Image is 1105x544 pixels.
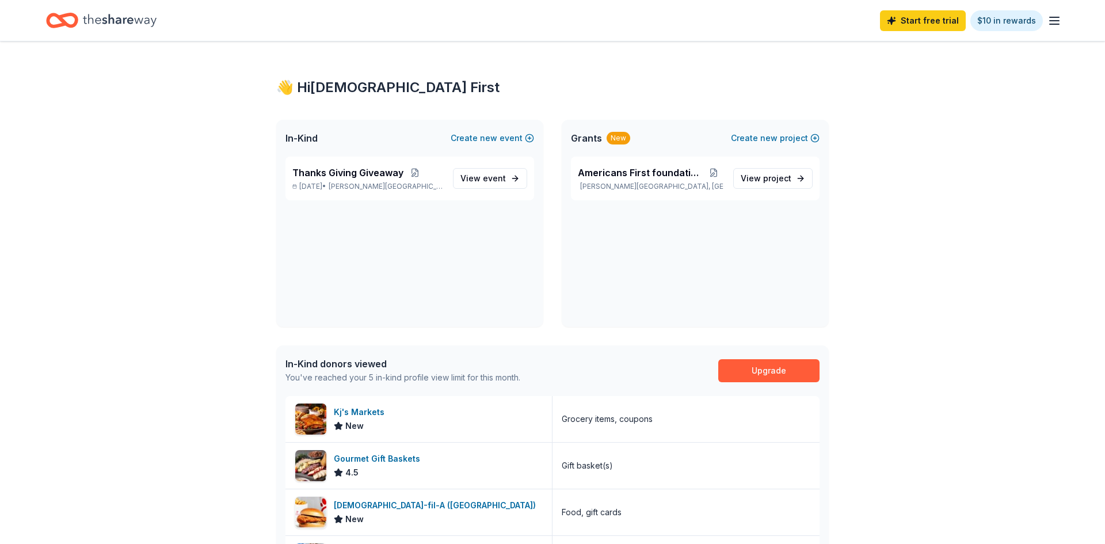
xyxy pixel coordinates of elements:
div: You've reached your 5 in-kind profile view limit for this month. [285,371,520,385]
div: Food, gift cards [562,505,622,519]
a: Upgrade [718,359,820,382]
span: New [345,512,364,526]
span: 4.5 [345,466,359,480]
img: Image for Gourmet Gift Baskets [295,450,326,481]
span: View [460,172,506,185]
a: Start free trial [880,10,966,31]
span: View [741,172,791,185]
div: In-Kind donors viewed [285,357,520,371]
span: new [760,131,778,145]
a: Home [46,7,157,34]
div: Gift basket(s) [562,459,613,473]
span: project [763,173,791,183]
div: New [607,132,630,144]
div: 👋 Hi [DEMOGRAPHIC_DATA] First [276,78,829,97]
img: Image for Kj's Markets [295,404,326,435]
img: Image for Chick-fil-A (North Druid Hills) [295,497,326,528]
p: [PERSON_NAME][GEOGRAPHIC_DATA], [GEOGRAPHIC_DATA] [578,182,724,191]
span: [PERSON_NAME][GEOGRAPHIC_DATA], [GEOGRAPHIC_DATA] [329,182,444,191]
div: Kj's Markets [334,405,389,419]
div: Gourmet Gift Baskets [334,452,425,466]
span: In-Kind [285,131,318,145]
button: Createnewproject [731,131,820,145]
span: event [483,173,506,183]
a: View project [733,168,813,189]
a: View event [453,168,527,189]
div: [DEMOGRAPHIC_DATA]-fil-A ([GEOGRAPHIC_DATA]) [334,499,540,512]
a: $10 in rewards [970,10,1043,31]
p: [DATE] • [292,182,444,191]
span: new [480,131,497,145]
span: New [345,419,364,433]
button: Createnewevent [451,131,534,145]
div: Grocery items, coupons [562,412,653,426]
span: Grants [571,131,602,145]
span: Thanks Giving Giveaway [292,166,403,180]
span: Americans First foundation Inc. [578,166,704,180]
